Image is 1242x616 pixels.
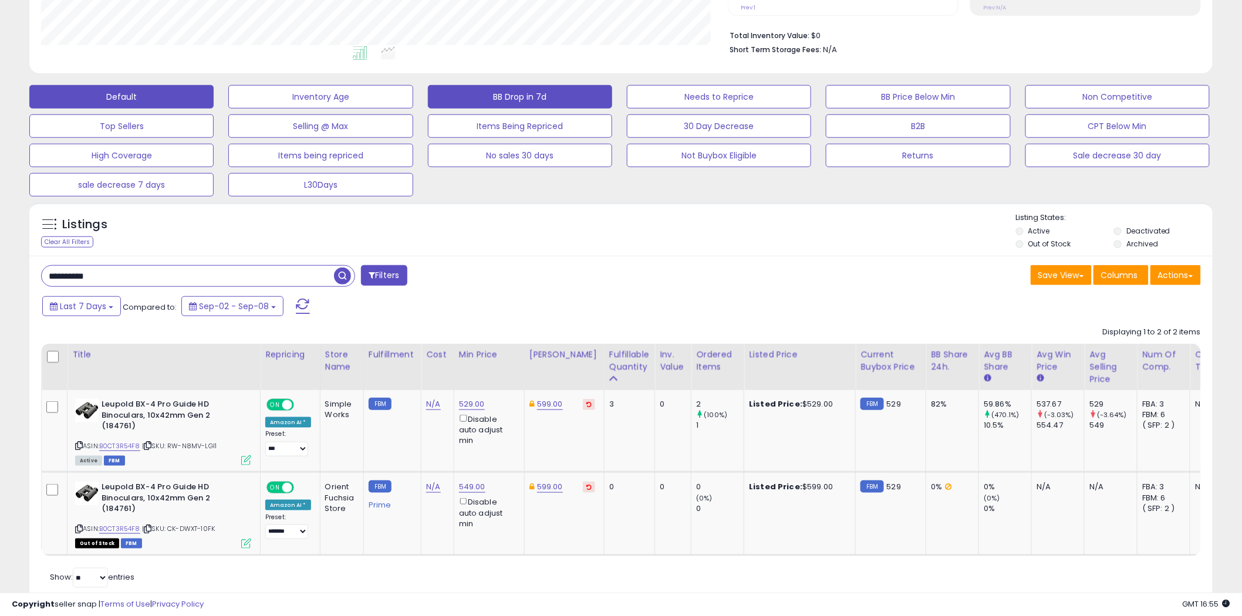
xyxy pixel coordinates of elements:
button: Inventory Age [228,85,413,109]
a: B0CT3R54F8 [99,441,140,451]
button: sale decrease 7 days [29,173,214,197]
span: 529 [887,481,901,492]
div: Store Name [325,348,359,373]
div: Avg Selling Price [1089,348,1132,385]
span: OFF [292,400,311,410]
div: Prime [369,496,412,510]
span: N/A [823,44,837,55]
div: FBA: 3 [1142,482,1181,492]
div: Preset: [265,430,311,456]
small: Prev: 1 [741,4,755,11]
label: Deactivated [1126,226,1170,236]
div: FBM: 6 [1142,409,1181,420]
div: 0 [609,482,646,492]
small: Prev: N/A [983,4,1006,11]
a: 529.00 [459,398,485,410]
div: FBM: 6 [1142,493,1181,503]
div: 3 [609,399,646,409]
img: 31B5x3RW5GL._SL40_.jpg [75,482,99,505]
span: | SKU: CK-DWXT-10FK [142,524,215,533]
button: Selling @ Max [228,114,413,138]
div: 10.5% [984,420,1031,431]
div: 0% [984,503,1031,514]
div: 0% [931,482,970,492]
span: FBM [104,456,125,466]
div: $529.00 [749,399,846,409]
small: FBM [369,480,392,493]
p: Listing States: [1016,212,1213,224]
span: OFF [292,483,311,493]
b: Leupold BX-4 Pro Guide HD Binoculars, 10x42mm Gen 2 (184761) [102,399,244,435]
button: Items Being Repriced [428,114,612,138]
button: Filters [361,265,407,286]
div: Avg Win Price [1037,348,1079,373]
b: Leupold BX-4 Pro Guide HD Binoculars, 10x42mm Gen 2 (184761) [102,482,244,517]
div: Amazon AI * [265,500,311,510]
div: 0 [660,399,682,409]
div: Cost [426,348,449,361]
a: Terms of Use [100,598,150,610]
button: Not Buybox Eligible [627,144,811,167]
img: 31B5x3RW5GL._SL40_.jpg [75,399,99,422]
small: (-3.64%) [1098,410,1127,419]
div: Min Price [459,348,519,361]
div: Clear All Filters [41,236,93,248]
button: Actions [1150,265,1201,285]
b: Listed Price: [749,398,802,409]
span: 529 [887,398,901,409]
button: Last 7 Days [42,296,121,316]
button: No sales 30 days [428,144,612,167]
div: Num of Comp. [1142,348,1185,373]
a: 599.00 [537,481,563,493]
button: BB Price Below Min [826,85,1010,109]
div: Displaying 1 to 2 of 2 items [1103,327,1201,338]
div: 0 [696,503,744,514]
div: $599.00 [749,482,846,492]
div: 549 [1089,420,1137,431]
div: Disable auto adjust min [459,412,515,446]
a: B0CT3R54F8 [99,524,140,534]
a: 549.00 [459,481,485,493]
div: Title [72,348,255,361]
span: Show: entries [50,571,134,583]
button: CPT Below Min [1025,114,1210,138]
small: Avg BB Share. [984,373,991,384]
div: Orient Fuchsia Store [325,482,355,514]
div: Fulfillable Quantity [609,348,650,373]
div: 0% [984,482,1031,492]
div: FBA: 3 [1142,399,1181,409]
div: 82% [931,399,970,409]
small: (-3.03%) [1045,410,1074,419]
label: Active [1028,226,1050,236]
button: Top Sellers [29,114,214,138]
span: All listings that are currently out of stock and unavailable for purchase on Amazon [75,539,119,549]
button: BB Drop in 7d [428,85,612,109]
strong: Copyright [12,598,55,610]
div: Preset: [265,513,311,540]
label: Out of Stock [1028,239,1071,249]
div: Inv. value [660,348,686,373]
small: (0%) [696,493,713,503]
span: | SKU: RW-N8MV-LGI1 [142,441,217,451]
div: 529 [1089,399,1137,409]
span: 2025-09-16 16:55 GMT [1183,598,1230,610]
div: N/A [1089,482,1128,492]
div: [PERSON_NAME] [529,348,599,361]
li: $0 [730,28,1192,42]
span: Columns [1101,269,1138,281]
div: Avg BB Share [984,348,1027,373]
div: 554.47 [1037,420,1084,431]
a: 599.00 [537,398,563,410]
span: ON [268,400,282,410]
b: Listed Price: [749,481,802,492]
a: N/A [426,398,440,410]
small: (0%) [984,493,1000,503]
small: FBM [860,398,883,410]
button: Needs to Reprice [627,85,811,109]
div: Simple Works [325,399,355,420]
button: Default [29,85,214,109]
div: 1 [696,420,744,431]
div: Amazon AI * [265,417,311,428]
div: 2 [696,399,744,409]
h5: Listings [62,216,107,233]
